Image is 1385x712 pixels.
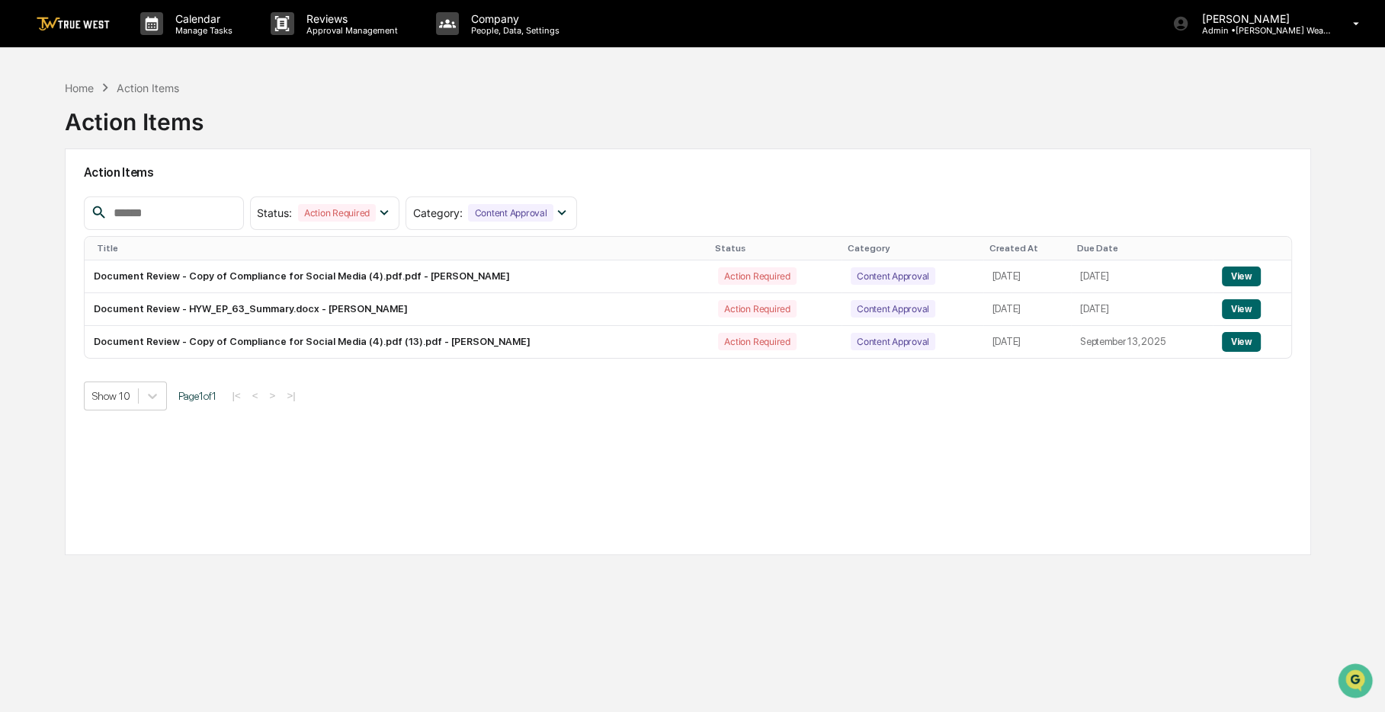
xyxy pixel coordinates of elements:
span: Data Lookup [30,299,96,314]
div: Title [97,243,704,254]
td: [DATE] [983,260,1071,293]
td: [DATE] [983,293,1071,326]
div: We're available if you need us! [69,131,210,143]
img: 1746055101610-c473b297-6a78-478c-a979-82029cc54cd1 [15,116,43,143]
img: Sigrid Alegria [15,192,40,216]
div: Action Items [65,96,204,136]
a: 🗄️Attestations [104,263,195,291]
p: People, Data, Settings [459,25,567,36]
div: Status [715,243,835,254]
p: Manage Tasks [163,25,240,36]
div: Content Approval [851,300,935,318]
div: Content Approval [851,333,935,350]
button: Start new chat [259,120,277,139]
a: Powered byPylon [107,335,184,347]
a: View [1222,336,1261,347]
a: View [1222,303,1261,314]
span: Pylon [152,336,184,347]
div: Action Required [298,204,376,222]
td: September 13, 2025 [1071,326,1213,358]
td: [DATE] [983,326,1071,358]
p: Approval Management [294,25,406,36]
div: Due Date [1077,243,1207,254]
div: Created At [989,243,1065,254]
div: Action Required [718,333,796,350]
div: Content Approval [851,267,935,285]
a: 🔎Data Lookup [9,292,102,320]
div: Start new chat [69,116,250,131]
button: < [248,389,263,402]
img: 8933085812038_c878075ebb4cc5468115_72.jpg [32,116,59,143]
span: Category : [412,206,462,219]
div: Past conversations [15,168,102,180]
td: [DATE] [1071,260,1213,293]
button: View [1222,267,1261,286]
td: Document Review - HYW_EP_63_Summary.docx - [PERSON_NAME] [85,293,710,326]
span: Preclearance [30,270,98,285]
div: Home [65,81,94,94]
span: Attestations [126,270,189,285]
td: Document Review - Copy of Compliance for Social Media (4).pdf (13).pdf - [PERSON_NAME] [85,326,710,358]
div: Category [848,243,977,254]
a: 🖐️Preclearance [9,263,104,291]
p: [PERSON_NAME] [1189,12,1331,25]
div: Action Required [718,300,796,318]
button: View [1222,332,1261,352]
div: 🔎 [15,300,27,312]
p: Admin • [PERSON_NAME] Wealth [1189,25,1331,36]
div: 🖐️ [15,271,27,283]
a: View [1222,270,1261,282]
p: Company [459,12,567,25]
span: Status : [257,206,292,219]
span: [DATE] [135,206,166,219]
button: View [1222,299,1261,319]
div: Action Required [718,267,796,285]
div: Action Items [117,81,179,94]
iframe: Open customer support [1336,662,1377,703]
td: Document Review - Copy of Compliance for Social Media (4).pdf.pdf - [PERSON_NAME] [85,260,710,293]
button: See all [236,165,277,184]
p: Calendar [163,12,240,25]
td: [DATE] [1071,293,1213,326]
p: How can we help? [15,31,277,56]
img: logo [37,17,110,31]
button: |< [228,389,245,402]
button: >| [282,389,300,402]
div: 🗄️ [111,271,123,283]
span: • [127,206,132,219]
span: [PERSON_NAME] [47,206,123,219]
h2: Action Items [84,165,1292,180]
span: Page 1 of 1 [178,390,216,402]
p: Reviews [294,12,406,25]
div: Content Approval [468,204,553,222]
button: > [265,389,281,402]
